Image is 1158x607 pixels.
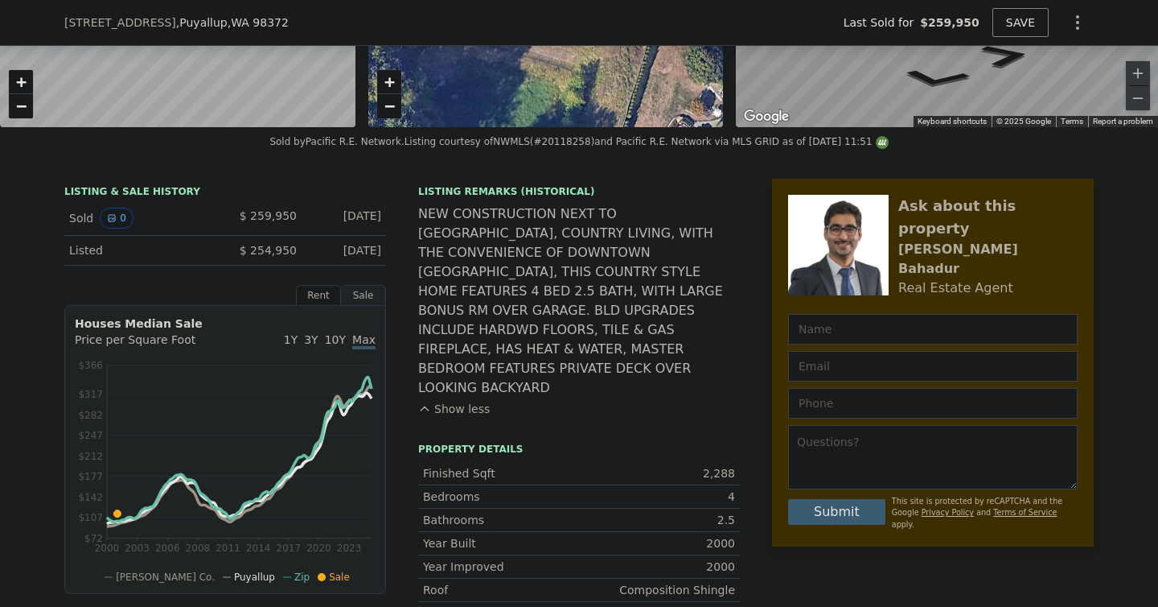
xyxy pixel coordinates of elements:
div: Sold by Pacific R.E. Network . [269,136,404,147]
a: Zoom in [9,70,33,94]
tspan: $282 [78,410,103,421]
span: [PERSON_NAME] Co. [116,572,215,583]
span: , Puyallup [176,14,289,31]
div: Bathrooms [423,512,579,528]
span: , WA 98372 [228,16,289,29]
div: Sold [69,208,212,229]
div: Ask about this property [898,195,1078,240]
button: Show less [418,401,490,417]
div: Rent [296,285,341,306]
span: $ 254,950 [240,244,297,257]
tspan: $366 [78,360,103,371]
tspan: 2017 [277,543,302,554]
path: Go West, 15th Ave SE [882,64,990,93]
div: [DATE] [310,208,381,229]
button: View historical data [100,208,133,229]
tspan: $142 [78,492,103,503]
a: Zoom out [377,94,401,118]
div: [PERSON_NAME] Bahadur [898,240,1078,279]
button: Show Options [1061,6,1094,39]
div: 4 [579,489,735,505]
span: Last Sold for [844,14,921,31]
span: $259,950 [920,14,979,31]
span: Sale [329,572,350,583]
div: Listing courtesy of NWMLS (#20118258) and Pacific R.E. Network via MLS GRID as of [DATE] 11:51 [404,136,889,147]
span: Zip [294,572,310,583]
a: Report a problem [1093,117,1153,126]
path: Go South, 27th St SE [960,38,1051,72]
span: $ 259,950 [240,209,297,222]
tspan: 2020 [306,543,331,554]
tspan: $247 [78,430,103,441]
button: Submit [788,499,885,525]
tspan: $212 [78,451,103,462]
a: Open this area in Google Maps (opens a new window) [740,106,793,127]
input: Email [788,351,1078,382]
div: Property details [418,443,740,456]
tspan: 2000 [95,543,120,554]
a: Terms (opens in new tab) [1061,117,1083,126]
button: SAVE [992,8,1049,37]
tspan: 2006 [155,543,180,554]
span: Max [352,333,376,349]
img: Google [740,106,793,127]
button: Keyboard shortcuts [918,116,987,127]
span: + [384,72,394,92]
div: Bedrooms [423,489,579,505]
a: Zoom in [377,70,401,94]
tspan: 2011 [216,543,240,554]
tspan: 2014 [246,543,271,554]
button: Zoom in [1126,61,1150,85]
div: 2000 [579,559,735,575]
div: Finished Sqft [423,465,579,481]
div: 2,288 [579,465,735,481]
span: Puyallup [234,572,275,583]
tspan: $177 [78,471,103,482]
span: − [384,96,394,116]
a: Terms of Service [993,508,1057,517]
div: Year Built [423,535,579,551]
div: Year Improved [423,559,579,575]
button: Zoom out [1126,86,1150,110]
span: 1Y [284,333,298,346]
tspan: 2008 [186,543,211,554]
div: Real Estate Agent [898,279,1013,298]
div: 2.5 [579,512,735,528]
span: [STREET_ADDRESS] [64,14,176,31]
tspan: 2003 [125,543,150,554]
div: [DATE] [310,242,381,258]
div: Price per Square Foot [75,332,225,357]
div: LISTING & SALE HISTORY [64,185,386,201]
span: + [16,72,27,92]
div: Roof [423,582,579,598]
div: Sale [341,285,386,306]
div: Listed [69,242,212,258]
div: 2000 [579,535,735,551]
input: Phone [788,388,1078,419]
tspan: $317 [78,389,103,400]
span: 10Y [325,333,346,346]
div: Listing Remarks (Historical) [418,185,740,198]
div: Houses Median Sale [75,316,376,332]
span: − [16,96,27,116]
span: © 2025 Google [996,117,1051,126]
tspan: $107 [78,512,103,523]
a: Privacy Policy [922,508,974,517]
img: NWMLS Logo [876,136,889,149]
div: This site is protected by reCAPTCHA and the Google and apply. [892,496,1078,531]
input: Name [788,314,1078,345]
div: NEW CONSTRUCTION NEXT TO [GEOGRAPHIC_DATA], COUNTRY LIVING, WITH THE CONVENIENCE OF DOWNTOWN [GEO... [418,204,740,398]
tspan: 2023 [337,543,362,554]
tspan: $72 [84,533,103,544]
span: 3Y [304,333,318,346]
div: Composition Shingle [579,582,735,598]
a: Zoom out [9,94,33,118]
